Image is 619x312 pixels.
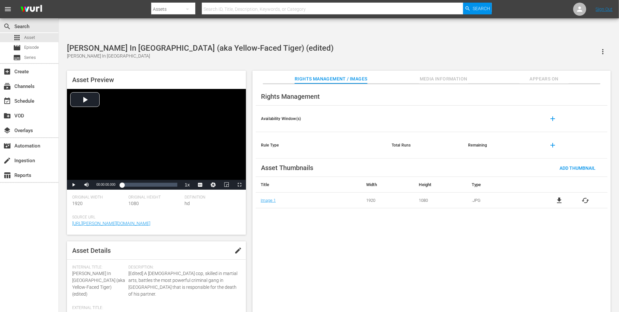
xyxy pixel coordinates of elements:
[596,7,613,12] a: Sign Out
[72,215,237,220] span: Source Url
[72,221,150,226] a: [URL][PERSON_NAME][DOMAIN_NAME]
[181,180,194,190] button: Playback Rate
[555,165,601,171] span: Add Thumbnail
[261,93,320,100] span: Rights Management
[3,82,11,90] span: Channels
[261,198,276,203] a: Image 1
[207,180,220,190] button: Jump To Time
[414,177,467,193] th: Height
[3,23,11,30] span: Search
[3,68,11,76] span: Create
[128,270,237,298] span: [Edited] A [DEMOGRAPHIC_DATA] cop, skilled in martial arts, battles the most powerful criminal ga...
[72,76,114,84] span: Asset Preview
[234,247,242,254] span: edit
[555,162,601,174] button: Add Thumbnail
[549,141,557,149] span: add
[3,142,11,150] span: Automation
[185,201,190,206] span: hd
[3,97,11,105] span: Schedule
[194,180,207,190] button: Captions
[295,75,367,83] span: Rights Management / Images
[419,75,468,83] span: Media Information
[256,106,386,132] th: Availability Window(s)
[463,132,540,159] th: Remaining
[467,177,537,193] th: Type
[581,197,589,204] button: cached
[4,5,12,13] span: menu
[13,44,21,52] span: Episode
[122,183,177,187] div: Progress Bar
[386,132,463,159] th: Total Runs
[361,193,414,208] td: 1920
[545,137,561,153] button: add
[256,177,361,193] th: Title
[24,54,36,61] span: Series
[16,2,47,17] img: ans4CAIJ8jUAAAAAAAAAAAAAAAAAAAAAAAAgQb4GAAAAAAAAAAAAAAAAAAAAAAAAJMjXAAAAAAAAAAAAAAAAAAAAAAAAgAT5G...
[72,305,125,311] span: External Title:
[72,265,125,270] span: Internal Title:
[128,201,139,206] span: 1080
[549,115,557,123] span: add
[473,3,490,14] span: Search
[72,195,125,200] span: Original Width
[414,193,467,208] td: 1080
[72,271,125,297] span: [PERSON_NAME] In [GEOGRAPHIC_DATA] (aka Yellow-Faced Tiger) (edited)
[361,177,414,193] th: Width
[463,3,492,14] button: Search
[520,75,569,83] span: Appears On
[545,111,561,127] button: add
[261,164,313,172] span: Asset Thumbnails
[72,201,83,206] span: 1920
[185,195,237,200] span: Definition
[3,112,11,120] span: VOD
[467,193,537,208] td: .JPG
[256,132,386,159] th: Rule Type
[555,197,563,204] a: file_download
[67,180,80,190] button: Play
[128,195,181,200] span: Original Height
[80,180,93,190] button: Mute
[3,127,11,134] span: Overlays
[96,183,115,186] span: 00:00:00.000
[67,43,334,53] div: [PERSON_NAME] In [GEOGRAPHIC_DATA] (aka Yellow-Faced Tiger) (edited)
[24,44,39,51] span: Episode
[3,157,11,165] span: Ingestion
[13,54,21,61] span: Series
[220,180,233,190] button: Picture-in-Picture
[67,89,246,190] div: Video Player
[13,34,21,42] span: Asset
[3,171,11,179] span: Reports
[67,53,334,60] div: [PERSON_NAME] In [GEOGRAPHIC_DATA]
[72,247,111,254] span: Asset Details
[233,180,246,190] button: Fullscreen
[230,243,246,258] button: edit
[24,34,35,41] span: Asset
[128,265,237,270] span: Description:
